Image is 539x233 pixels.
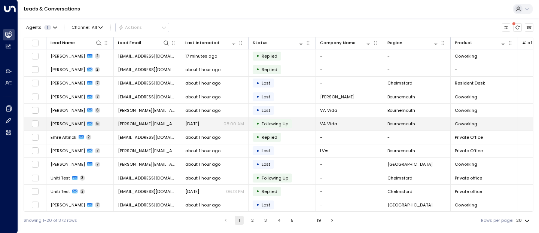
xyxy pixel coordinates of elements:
[51,67,85,73] span: Charlie Pipe
[387,80,412,86] span: Chelmsford
[451,63,518,76] td: -
[320,107,337,113] span: VA Vida
[51,175,70,181] span: Uniti Test
[502,23,511,32] button: Customize
[253,39,268,46] div: Status
[31,134,39,141] span: Toggle select row
[31,79,39,87] span: Toggle select row
[288,216,297,225] button: Go to page 5
[316,185,383,198] td: -
[115,23,169,32] button: Actions
[95,80,100,86] span: 7
[455,175,482,181] span: Private office
[51,188,70,194] span: Uniti Test
[387,161,433,167] span: York
[316,49,383,62] td: -
[92,25,97,30] span: All
[24,6,80,12] a: Leads & Conversations
[316,198,383,211] td: -
[118,94,177,100] span: photos@emmaroff.com
[185,94,220,100] span: about 1 hour ago
[320,121,337,127] span: VA Vida
[118,134,177,140] span: emre@getuniti.com
[95,121,100,126] span: 5
[262,202,270,208] span: Lost
[31,188,39,195] span: Toggle select row
[31,66,39,73] span: Toggle select row
[80,175,85,181] span: 3
[185,188,199,194] span: Aug 18, 2025
[80,189,85,194] span: 2
[262,94,270,100] span: Lost
[31,160,39,168] span: Toggle select row
[262,121,288,127] span: Following Up
[118,39,170,46] div: Lead Email
[256,146,259,156] div: •
[31,39,39,47] span: Toggle select all
[274,216,283,225] button: Go to page 4
[118,202,177,208] span: valeriuflorescu16@gmail.com
[320,148,328,154] span: LV=
[118,161,177,167] span: richardson.deborah25@googlemail.com
[256,105,259,115] div: •
[95,148,100,153] span: 7
[185,53,217,59] span: 17 minutes ago
[328,216,337,225] button: Go to next page
[383,63,451,76] td: -
[185,202,220,208] span: about 1 hour ago
[262,161,270,167] span: Lost
[24,23,59,31] button: Agents1
[44,25,51,30] span: 1
[118,148,177,154] span: shelley.pearce@lv.com
[256,186,259,196] div: •
[118,25,142,30] div: Actions
[387,94,415,100] span: Bournemouth
[185,39,237,46] div: Last Interacted
[248,216,257,225] button: Go to page 2
[262,175,288,181] span: Following Up
[387,148,415,154] span: Bournemouth
[262,148,270,154] span: Lost
[185,80,220,86] span: about 1 hour ago
[256,200,259,210] div: •
[31,174,39,182] span: Toggle select row
[185,148,220,154] span: about 1 hour ago
[387,202,433,208] span: Twickenham
[95,94,100,99] span: 7
[387,121,415,127] span: Bournemouth
[262,134,277,140] span: Replied
[51,134,76,140] span: Emre Altinok
[185,121,199,127] span: Jul 21, 2025
[118,80,177,86] span: janemurphy2194@gmail.com
[95,162,100,167] span: 7
[51,39,102,46] div: Lead Name
[31,93,39,101] span: Toggle select row
[387,39,402,46] div: Region
[256,78,259,88] div: •
[253,39,304,46] div: Status
[95,67,100,72] span: 2
[185,134,220,140] span: about 1 hour ago
[455,39,506,46] div: Product
[316,131,383,144] td: -
[320,94,354,100] span: EMMA ROFF
[256,159,259,169] div: •
[387,39,439,46] div: Region
[31,147,39,154] span: Toggle select row
[316,158,383,171] td: -
[262,53,277,59] span: Replied
[51,39,75,46] div: Lead Name
[118,175,177,181] span: unititest@gmail.com
[481,217,513,224] label: Rows per page:
[455,39,472,46] div: Product
[320,39,356,46] div: Company Name
[95,202,100,208] span: 7
[387,188,412,194] span: Chelmsford
[256,92,259,102] div: •
[118,39,141,46] div: Lead Email
[314,216,323,225] button: Go to page 19
[387,107,415,113] span: Bournemouth
[51,80,85,86] span: Jane Murphy
[223,121,244,127] p: 08:00 AM
[256,64,259,74] div: •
